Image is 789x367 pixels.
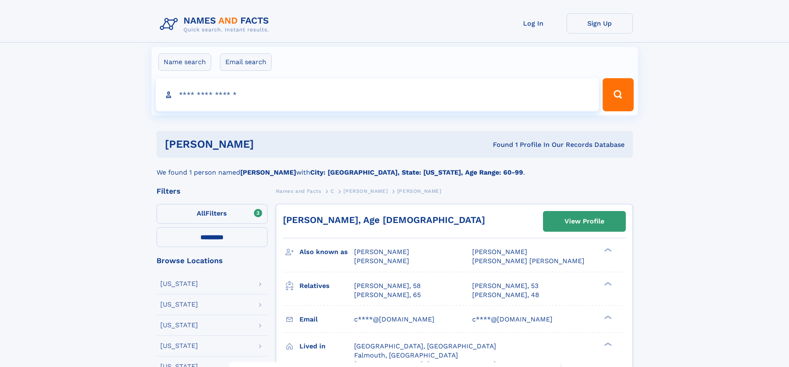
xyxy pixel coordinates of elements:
[354,248,409,256] span: [PERSON_NAME]
[160,343,198,349] div: [US_STATE]
[165,139,374,149] h1: [PERSON_NAME]
[299,245,354,259] h3: Also known as
[331,186,334,196] a: C
[472,257,584,265] span: [PERSON_NAME] [PERSON_NAME]
[354,257,409,265] span: [PERSON_NAME]
[565,212,604,231] div: View Profile
[354,342,496,350] span: [GEOGRAPHIC_DATA], [GEOGRAPHIC_DATA]
[354,281,421,290] a: [PERSON_NAME], 58
[157,204,268,224] label: Filters
[299,312,354,326] h3: Email
[157,13,276,36] img: Logo Names and Facts
[472,290,539,300] a: [PERSON_NAME], 48
[354,351,458,359] span: Falmouth, [GEOGRAPHIC_DATA]
[602,281,612,286] div: ❯
[602,341,612,347] div: ❯
[240,168,296,176] b: [PERSON_NAME]
[220,53,272,71] label: Email search
[472,281,538,290] a: [PERSON_NAME], 53
[157,257,268,264] div: Browse Locations
[157,187,268,195] div: Filters
[299,339,354,353] h3: Lived in
[283,215,485,225] a: [PERSON_NAME], Age [DEMOGRAPHIC_DATA]
[373,140,625,149] div: Found 1 Profile In Our Records Database
[602,247,612,253] div: ❯
[160,322,198,329] div: [US_STATE]
[299,279,354,293] h3: Relatives
[603,78,633,111] button: Search Button
[343,186,388,196] a: [PERSON_NAME]
[500,13,567,34] a: Log In
[157,158,633,178] div: We found 1 person named with .
[160,281,198,287] div: [US_STATE]
[567,13,633,34] a: Sign Up
[197,209,205,217] span: All
[343,188,388,194] span: [PERSON_NAME]
[331,188,334,194] span: C
[158,53,211,71] label: Name search
[543,211,625,231] a: View Profile
[156,78,599,111] input: search input
[354,290,421,300] a: [PERSON_NAME], 65
[160,301,198,308] div: [US_STATE]
[276,186,321,196] a: Names and Facts
[310,168,523,176] b: City: [GEOGRAPHIC_DATA], State: [US_STATE], Age Range: 60-99
[472,248,527,256] span: [PERSON_NAME]
[397,188,442,194] span: [PERSON_NAME]
[602,314,612,320] div: ❯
